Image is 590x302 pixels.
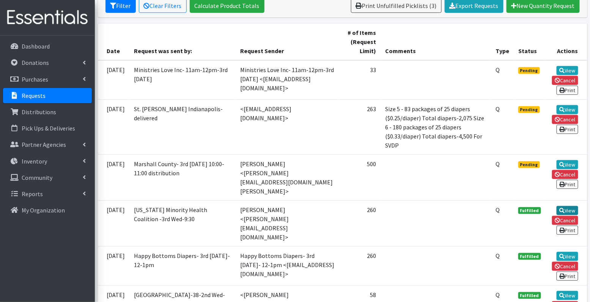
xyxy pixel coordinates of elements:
a: View [557,105,578,114]
td: St. [PERSON_NAME] Indianapolis-delivered [130,99,236,154]
th: # of Items (Request Limit) [340,24,381,60]
p: Dashboard [22,42,50,50]
td: Ministries Love Inc- 11am-12pm-3rd [DATE] <[EMAIL_ADDRESS][DOMAIN_NAME]> [236,60,340,100]
td: <[EMAIL_ADDRESS][DOMAIN_NAME]> [236,99,340,154]
td: [DATE] [98,200,130,246]
a: View [557,66,578,75]
abbr: Quantity [496,291,500,299]
p: My Organization [22,206,65,214]
p: Inventory [22,157,47,165]
a: Print [557,125,578,134]
td: [PERSON_NAME] <[PERSON_NAME][EMAIL_ADDRESS][DOMAIN_NAME][PERSON_NAME]> [236,154,340,200]
td: [US_STATE] Minority Health Coalition -3rd Wed-9:30 [130,200,236,246]
td: [PERSON_NAME] <[PERSON_NAME][EMAIL_ADDRESS][DOMAIN_NAME]> [236,200,340,246]
td: 260 [340,200,381,246]
a: Donations [3,55,92,70]
img: HumanEssentials [3,5,92,30]
th: Request Sender [236,24,340,60]
td: Happy Bottoms Diapers- 3rd [DATE]- 12-1pm <[EMAIL_ADDRESS][DOMAIN_NAME]> [236,246,340,285]
p: Reports [22,190,43,198]
a: Distributions [3,104,92,120]
a: View [557,252,578,261]
p: Distributions [22,108,56,116]
td: Ministries Love Inc- 11am-12pm-3rd [DATE] [130,60,236,100]
td: 263 [340,99,381,154]
a: Partner Agencies [3,137,92,152]
td: [DATE] [98,246,130,285]
a: Dashboard [3,39,92,54]
a: Purchases [3,72,92,87]
abbr: Quantity [496,105,500,113]
td: [DATE] [98,154,130,200]
span: Fulfilled [518,292,541,299]
abbr: Quantity [496,206,500,214]
span: Pending [518,106,540,113]
abbr: Quantity [496,252,500,260]
span: Fulfilled [518,253,541,260]
th: Status [514,24,546,60]
a: Cancel [552,170,578,179]
p: Purchases [22,75,48,83]
td: Marshall County- 3rd [DATE] 10:00-11:00 distribution [130,154,236,200]
a: Print [557,226,578,235]
td: 260 [340,246,381,285]
th: Comments [381,24,491,60]
span: Pending [518,67,540,74]
a: Print [557,272,578,281]
a: My Organization [3,203,92,218]
td: 500 [340,154,381,200]
a: Cancel [552,76,578,85]
td: Happy Bottoms Diapers- 3rd [DATE]- 12-1pm [130,246,236,285]
th: Request was sent by: [130,24,236,60]
td: 33 [340,60,381,100]
a: Requests [3,88,92,103]
a: Reports [3,186,92,201]
p: Requests [22,92,46,99]
abbr: Quantity [496,160,500,168]
a: Print [557,86,578,95]
td: [DATE] [98,99,130,154]
abbr: Quantity [496,66,500,74]
th: Date [98,24,130,60]
a: Inventory [3,154,92,169]
a: View [557,206,578,215]
a: Cancel [552,262,578,271]
span: Fulfilled [518,207,541,214]
p: Partner Agencies [22,141,66,148]
span: Pending [518,161,540,168]
a: Print [557,180,578,189]
a: Cancel [552,216,578,225]
a: Pick Ups & Deliveries [3,121,92,136]
th: Type [491,24,514,60]
a: View [557,160,578,169]
th: Actions [546,24,587,60]
a: Community [3,170,92,185]
p: Community [22,174,52,181]
td: [DATE] [98,60,130,100]
p: Donations [22,59,49,66]
a: View [557,291,578,300]
a: Cancel [552,115,578,124]
td: Size 5 - 83 packages of 25 diapers ($0.25/diaper) Total diapers-2,075 Size 6 - 180 packages of 25... [381,99,491,154]
p: Pick Ups & Deliveries [22,124,75,132]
